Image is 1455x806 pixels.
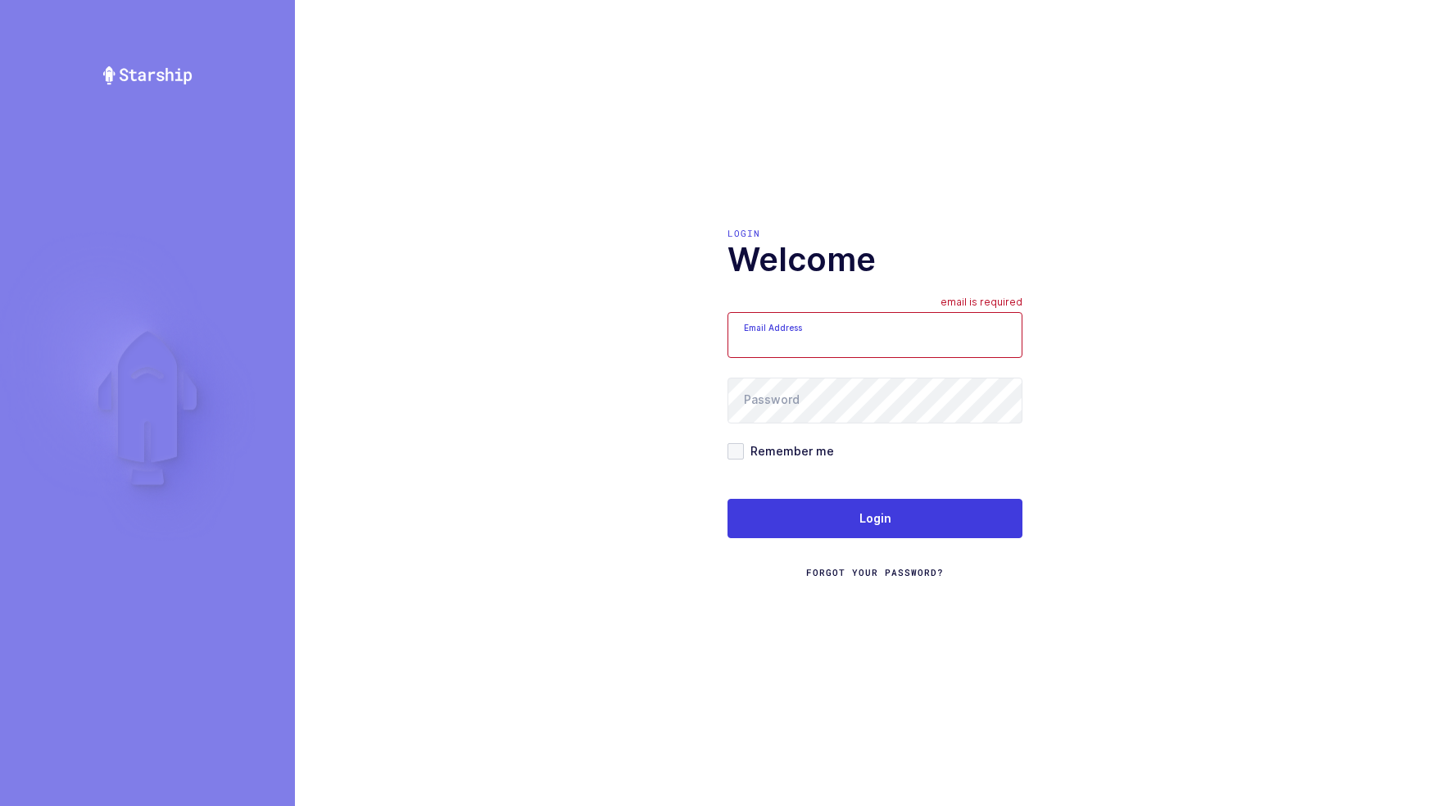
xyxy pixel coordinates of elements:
span: Remember me [744,443,834,459]
button: Login [727,499,1022,538]
a: Forgot Your Password? [806,566,944,579]
span: Login [859,510,891,527]
input: Email Address [727,312,1022,358]
h1: Welcome [727,240,1022,279]
input: Password [727,378,1022,423]
div: Login [727,227,1022,240]
img: Starship [102,66,193,85]
div: email is required [941,296,1022,312]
